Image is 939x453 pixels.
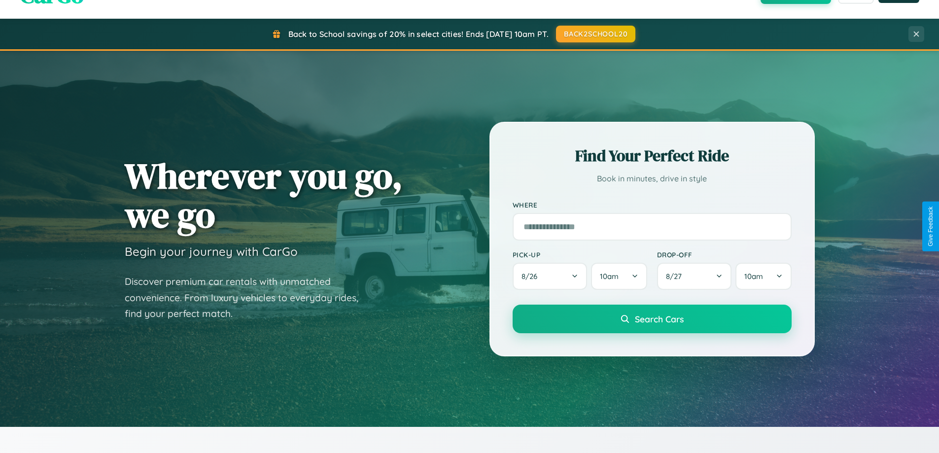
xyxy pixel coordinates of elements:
button: 8/26 [513,263,588,290]
span: 8 / 26 [522,272,542,281]
button: Search Cars [513,305,792,333]
div: Give Feedback [927,207,934,246]
p: Book in minutes, drive in style [513,172,792,186]
span: 10am [744,272,763,281]
span: 8 / 27 [666,272,687,281]
p: Discover premium car rentals with unmatched convenience. From luxury vehicles to everyday rides, ... [125,274,371,322]
label: Drop-off [657,250,792,259]
label: Pick-up [513,250,647,259]
label: Where [513,201,792,209]
h3: Begin your journey with CarGo [125,244,298,259]
button: 10am [591,263,647,290]
span: Search Cars [635,314,684,324]
span: 10am [600,272,619,281]
button: 10am [735,263,791,290]
h1: Wherever you go, we go [125,156,403,234]
button: BACK2SCHOOL20 [556,26,635,42]
button: 8/27 [657,263,732,290]
h2: Find Your Perfect Ride [513,145,792,167]
span: Back to School savings of 20% in select cities! Ends [DATE] 10am PT. [288,29,549,39]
